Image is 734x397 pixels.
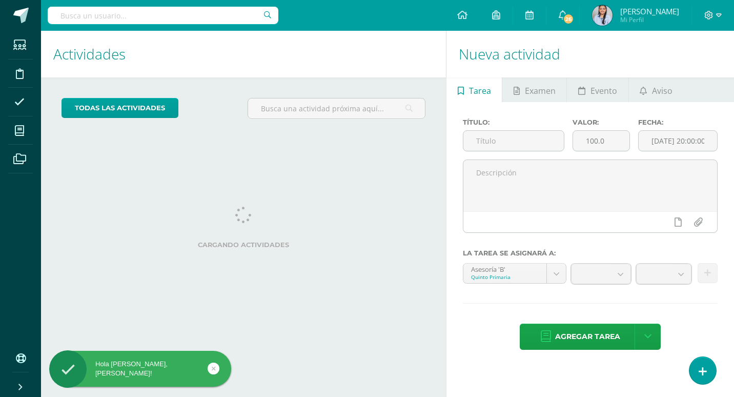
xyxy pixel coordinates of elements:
span: Agregar tarea [555,324,620,349]
span: Evento [590,78,617,103]
span: [PERSON_NAME] [620,6,679,16]
img: df20aaf29d73945f28237438835fe8d9.png [592,5,613,26]
label: La tarea se asignará a: [463,249,718,257]
a: Aviso [629,77,684,102]
input: Fecha de entrega [639,131,717,151]
a: Tarea [446,77,502,102]
input: Puntos máximos [573,131,629,151]
label: Fecha: [638,118,718,126]
span: Aviso [652,78,672,103]
input: Título [463,131,564,151]
div: Hola [PERSON_NAME], [PERSON_NAME]! [49,360,231,378]
a: Examen [502,77,566,102]
label: Título: [463,118,564,126]
span: Mi Perfil [620,15,679,24]
label: Cargando actividades [62,241,425,249]
div: Quinto Primaria [471,273,539,281]
a: Asesoría 'B'Quinto Primaria [463,264,566,283]
span: Examen [525,78,556,103]
div: Asesoría 'B' [471,264,539,273]
span: 26 [563,13,574,25]
h1: Nueva actividad [459,31,722,77]
input: Busca una actividad próxima aquí... [248,98,425,118]
label: Valor: [573,118,630,126]
h1: Actividades [53,31,434,77]
span: Tarea [469,78,491,103]
a: Evento [567,77,628,102]
a: todas las Actividades [62,98,178,118]
input: Busca un usuario... [48,7,278,24]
